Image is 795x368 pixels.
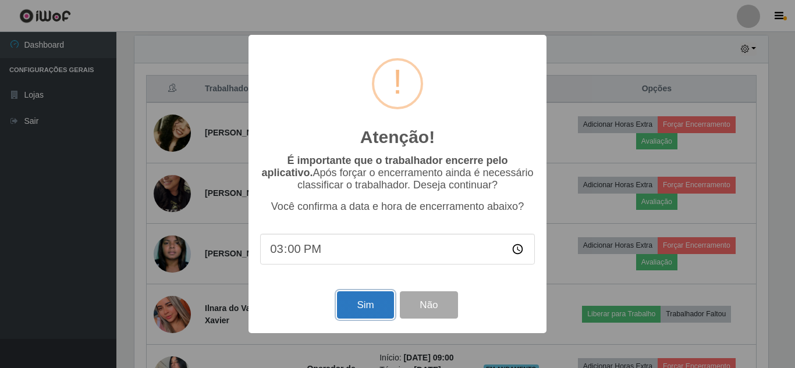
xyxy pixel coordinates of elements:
[260,155,535,191] p: Após forçar o encerramento ainda é necessário classificar o trabalhador. Deseja continuar?
[400,291,457,319] button: Não
[261,155,507,178] b: É importante que o trabalhador encerre pelo aplicativo.
[260,201,535,213] p: Você confirma a data e hora de encerramento abaixo?
[337,291,393,319] button: Sim
[360,127,435,148] h2: Atenção!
